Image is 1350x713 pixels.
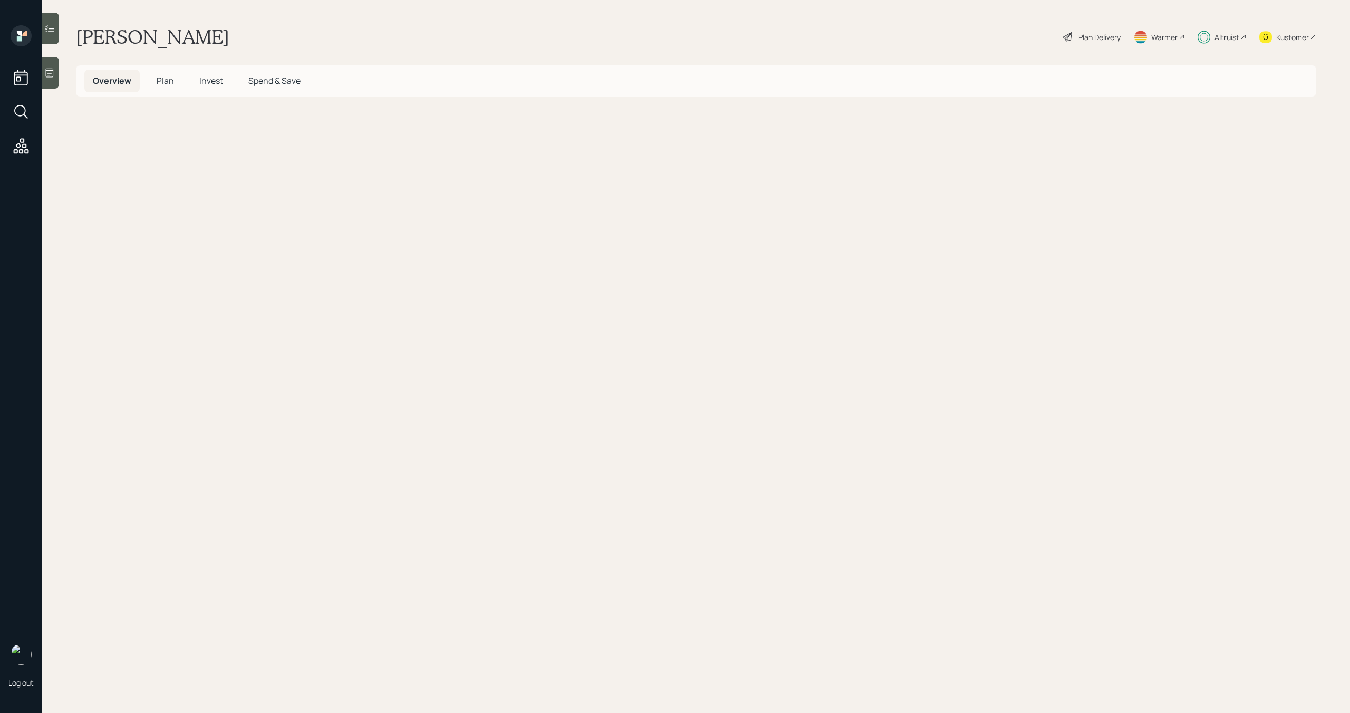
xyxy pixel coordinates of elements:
[1276,32,1309,43] div: Kustomer
[1151,32,1178,43] div: Warmer
[248,75,301,86] span: Spend & Save
[93,75,131,86] span: Overview
[8,678,34,688] div: Log out
[76,25,229,49] h1: [PERSON_NAME]
[1214,32,1239,43] div: Altruist
[199,75,223,86] span: Invest
[11,644,32,665] img: michael-russo-headshot.png
[157,75,174,86] span: Plan
[1078,32,1121,43] div: Plan Delivery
